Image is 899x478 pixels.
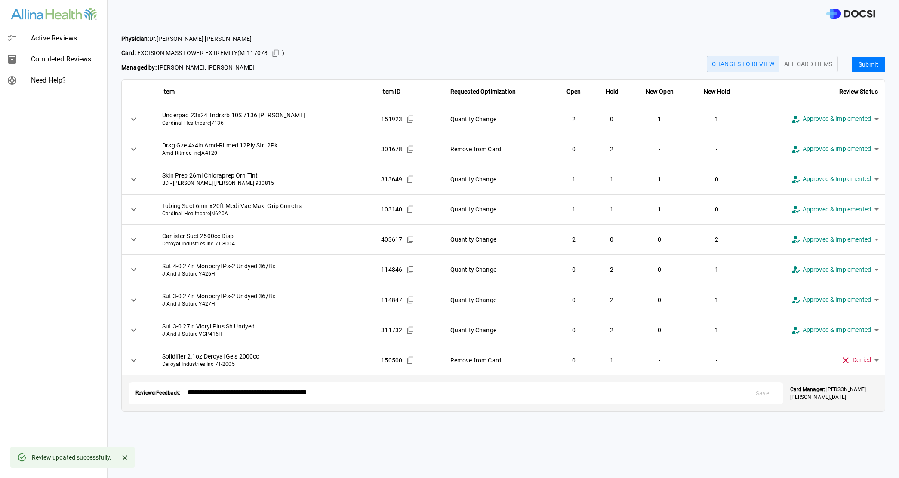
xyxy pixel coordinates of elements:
[630,194,689,224] td: 1
[404,113,417,126] button: Copied!
[689,345,745,375] td: -
[803,144,871,154] span: Approved & Implemented
[839,88,878,95] strong: Review Status
[162,141,367,150] span: Drsg Gze 4x4in Amd-Ritmed 12Ply Strl 2Pk
[404,233,417,246] button: Copied!
[135,389,181,397] span: Reviewer Feedback:
[785,257,885,282] div: Approved & Implemented
[785,318,885,342] div: Approved & Implemented
[32,450,111,465] div: Review updated successfully.
[162,210,367,218] span: Cardinal Healthcare | N620A
[707,56,779,72] button: Changes to Review
[121,34,284,43] span: Dr. [PERSON_NAME] [PERSON_NAME]
[689,254,745,285] td: 1
[162,88,175,95] strong: Item
[121,47,284,60] span: EXCISION MASS LOWER EXTREMITY ( M-117078 )
[31,75,100,86] span: Need Help?
[790,386,878,401] p: [PERSON_NAME] [PERSON_NAME] , [DATE]
[803,325,871,335] span: Approved & Implemented
[381,356,402,365] span: 150500
[269,47,282,60] button: Copied!
[554,315,594,345] td: 0
[630,315,689,345] td: 0
[803,235,871,245] span: Approved & Implemented
[785,227,885,252] div: Approved & Implemented
[803,205,871,214] span: Approved & Implemented
[381,175,402,184] span: 313649
[162,111,367,119] span: Underpad 23x24 Tndrsrb 10S 7136 [PERSON_NAME]
[594,315,631,345] td: 2
[443,164,554,194] td: Quantity Change
[554,194,594,224] td: 1
[594,254,631,285] td: 2
[630,345,689,375] td: -
[594,134,631,164] td: 2
[121,35,149,42] strong: Physician:
[404,203,417,216] button: Copied!
[162,119,367,127] span: Cardinal Healthcare | 7136
[566,88,581,95] strong: Open
[162,352,367,361] span: Solidifier 2.1oz Deroyal Gels 2000cc
[381,145,402,153] span: 301678
[381,296,402,304] span: 114847
[630,285,689,315] td: 0
[630,224,689,254] td: 0
[443,254,554,285] td: Quantity Change
[404,263,417,276] button: Copied!
[162,232,367,240] span: Canister Suct 2500cc Disp
[630,254,689,285] td: 0
[162,331,367,338] span: J And J Suture | VCP416H
[443,224,554,254] td: Quantity Change
[785,197,885,222] div: Approved & Implemented
[785,288,885,312] div: Approved & Implemented
[404,324,417,337] button: Copied!
[404,294,417,306] button: Copied!
[381,235,402,244] span: 403617
[121,63,284,72] span: [PERSON_NAME], [PERSON_NAME]
[31,54,100,64] span: Completed Reviews
[594,104,631,134] td: 0
[594,285,631,315] td: 2
[162,262,367,270] span: Sut 4-0 27in Monocryl Ps-2 Undyed 36/Bx
[689,134,745,164] td: -
[785,137,885,161] div: Approved & Implemented
[162,171,367,180] span: Skin Prep 26ml Chloraprep Orn Tint
[11,8,97,20] img: Site Logo
[594,224,631,254] td: 0
[554,104,594,134] td: 2
[121,64,157,71] strong: Managed by:
[779,56,838,72] button: All Card Items
[162,180,367,187] span: BD - [PERSON_NAME] [PERSON_NAME] | 930815
[162,300,367,308] span: J And J Suture | Y427H
[594,345,631,375] td: 1
[689,224,745,254] td: 2
[689,194,745,224] td: 0
[785,167,885,191] div: Approved & Implemented
[689,164,745,194] td: 0
[852,57,885,73] button: Submit
[689,315,745,345] td: 1
[554,254,594,285] td: 0
[554,224,594,254] td: 2
[834,348,885,372] div: Denied
[554,164,594,194] td: 1
[443,285,554,315] td: Quantity Change
[162,270,367,278] span: J And J Suture | Y426H
[790,386,825,392] strong: Card Manager:
[162,202,367,210] span: Tubing Suct 6mmx20ft Medi-Vac Maxi-Grip Cnnctrs
[162,292,367,300] span: Sut 3-0 27in Monocryl Ps-2 Undyed 36/Bx
[803,295,871,305] span: Approved & Implemented
[594,194,631,224] td: 1
[554,285,594,315] td: 0
[381,88,400,95] strong: Item ID
[554,134,594,164] td: 0
[689,104,745,134] td: 1
[606,88,619,95] strong: Hold
[443,134,554,164] td: Remove from Card
[704,88,730,95] strong: New Hold
[162,361,367,368] span: Deroyal Industries Inc | 71-2005
[404,143,417,156] button: Copied!
[853,355,871,365] span: Denied
[162,150,367,157] span: Amd-Ritmed Inc | A4120
[404,354,417,367] button: Copied!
